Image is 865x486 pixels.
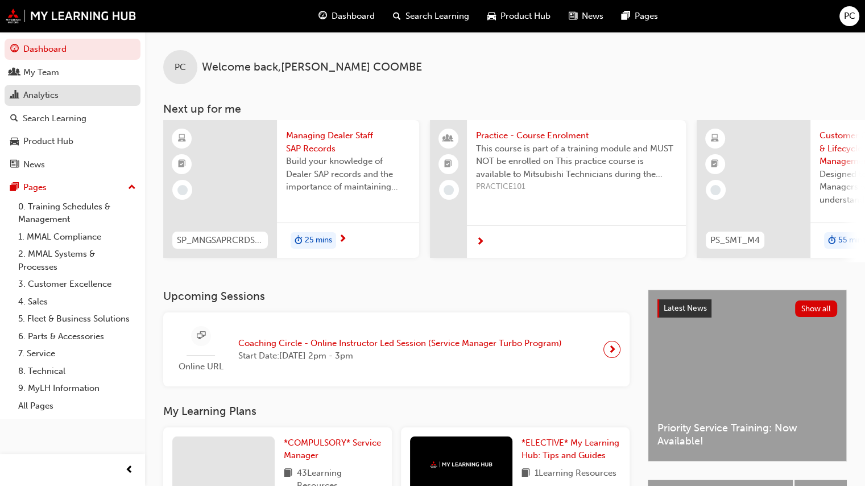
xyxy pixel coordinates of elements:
span: *COMPULSORY* Service Manager [284,438,381,461]
a: guage-iconDashboard [309,5,384,28]
a: Latest NewsShow allPriority Service Training: Now Available! [648,290,847,462]
a: pages-iconPages [612,5,667,28]
h3: Next up for me [145,102,865,116]
div: Pages [23,181,47,194]
span: Managing Dealer Staff SAP Records [286,129,410,155]
a: car-iconProduct Hub [478,5,560,28]
a: 2. MMAL Systems & Processes [14,245,140,275]
span: next-icon [476,237,485,248]
span: learningRecordVerb_NONE-icon [710,185,721,195]
a: My Team [5,62,140,83]
span: This course is part of a training module and MUST NOT be enrolled on This practice course is avai... [476,142,677,181]
span: pages-icon [10,183,19,193]
a: 4. Sales [14,293,140,311]
span: Practice - Course Enrolment [476,129,677,142]
h3: My Learning Plans [163,405,630,418]
span: pages-icon [622,9,630,23]
span: guage-icon [318,9,327,23]
span: prev-icon [125,463,134,477]
div: My Team [23,66,59,79]
a: 0. Training Schedules & Management [14,198,140,228]
span: news-icon [569,9,577,23]
span: *ELECTIVE* My Learning Hub: Tips and Guides [522,438,619,461]
a: search-iconSearch Learning [384,5,478,28]
a: news-iconNews [560,5,612,28]
a: Analytics [5,85,140,106]
span: SP_MNGSAPRCRDS_M1 [177,234,263,247]
a: All Pages [14,397,140,415]
a: Product Hub [5,131,140,152]
a: News [5,154,140,175]
span: Search Learning [405,10,469,23]
span: Coaching Circle - Online Instructor Led Session (Service Manager Turbo Program) [238,337,562,350]
span: PRACTICE101 [476,180,677,193]
span: PC [175,61,186,74]
img: mmal [430,461,492,468]
span: PC [844,10,855,23]
span: search-icon [10,114,18,124]
span: chart-icon [10,90,19,101]
a: 3. Customer Excellence [14,275,140,293]
span: next-icon [608,341,616,357]
span: Welcome back , [PERSON_NAME] COOMBE [202,61,422,74]
span: booktick-icon [178,157,186,172]
span: book-icon [522,467,530,481]
a: Online URLCoaching Circle - Online Instructor Led Session (Service Manager Turbo Program)Start Da... [172,322,620,378]
a: Dashboard [5,39,140,60]
span: car-icon [487,9,496,23]
a: 6. Parts & Accessories [14,328,140,345]
div: News [23,158,45,171]
button: PC [839,6,859,26]
a: 1. MMAL Compliance [14,228,140,246]
a: Practice - Course EnrolmentThis course is part of a training module and MUST NOT be enrolled on T... [430,120,686,258]
span: Online URL [172,360,229,373]
a: 7. Service [14,345,140,363]
a: 8. Technical [14,363,140,380]
button: Pages [5,177,140,198]
span: people-icon [444,131,452,146]
span: booktick-icon [444,157,452,172]
a: Search Learning [5,108,140,129]
span: Product Hub [500,10,551,23]
div: Product Hub [23,135,73,148]
span: next-icon [338,234,347,245]
button: Show all [795,300,838,317]
span: Pages [635,10,658,23]
span: guage-icon [10,44,19,55]
a: 5. Fleet & Business Solutions [14,310,140,328]
span: up-icon [128,180,136,195]
span: PS_SMT_M4 [710,234,760,247]
span: learningResourceType_ELEARNING-icon [178,131,186,146]
span: Priority Service Training: Now Available! [657,422,837,447]
span: people-icon [10,68,19,78]
span: 25 mins [305,234,332,247]
a: *ELECTIVE* My Learning Hub: Tips and Guides [522,436,620,462]
span: news-icon [10,160,19,170]
a: SP_MNGSAPRCRDS_M1Managing Dealer Staff SAP RecordsBuild your knowledge of Dealer SAP records and ... [163,120,419,258]
a: *COMPULSORY* Service Manager [284,436,383,462]
span: Latest News [664,303,707,313]
span: sessionType_ONLINE_URL-icon [197,329,205,343]
span: search-icon [393,9,401,23]
span: learningRecordVerb_NONE-icon [177,185,188,195]
a: Latest NewsShow all [657,299,837,318]
span: duration-icon [295,233,303,248]
span: Dashboard [332,10,375,23]
span: car-icon [10,137,19,147]
span: Build your knowledge of Dealer SAP records and the importance of maintaining your staff records i... [286,155,410,193]
span: learningRecordVerb_NONE-icon [444,185,454,195]
h3: Upcoming Sessions [163,290,630,303]
div: Search Learning [23,112,86,125]
div: Analytics [23,89,59,102]
span: learningResourceType_ELEARNING-icon [711,131,719,146]
span: 1 Learning Resources [535,467,616,481]
span: Start Date: [DATE] 2pm - 3pm [238,349,562,363]
span: duration-icon [828,233,836,248]
a: 9. MyLH Information [14,380,140,397]
span: booktick-icon [711,157,719,172]
span: News [582,10,603,23]
button: DashboardMy TeamAnalyticsSearch LearningProduct HubNews [5,36,140,177]
img: mmal [6,9,136,23]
